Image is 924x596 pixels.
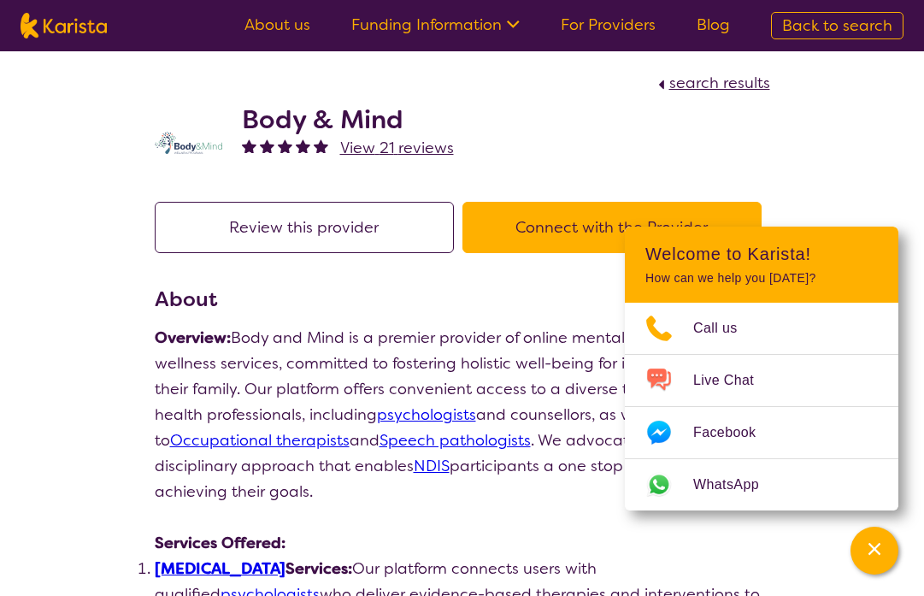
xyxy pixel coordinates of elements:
[242,104,454,135] h2: Body & Mind
[380,430,531,451] a: Speech pathologists
[693,316,758,341] span: Call us
[155,132,223,154] img: qmpolprhjdhzpcuekzqg.svg
[625,227,898,510] div: Channel Menu
[693,368,774,393] span: Live Chat
[625,459,898,510] a: Web link opens in a new tab.
[697,15,730,35] a: Blog
[155,325,770,505] p: Body and Mind is a premier provider of online mental health and wellness services, committed to f...
[462,217,770,238] a: Connect with the Provider
[377,404,476,425] a: psychologists
[170,430,350,451] a: Occupational therapists
[155,558,352,579] strong: Services:
[351,15,520,35] a: Funding Information
[340,135,454,161] a: View 21 reviews
[155,217,462,238] a: Review this provider
[782,15,892,36] span: Back to search
[340,138,454,158] span: View 21 reviews
[244,15,310,35] a: About us
[21,13,107,38] img: Karista logo
[314,139,328,153] img: fullstar
[155,328,231,348] strong: Overview:
[693,420,776,446] span: Facebook
[260,139,274,153] img: fullstar
[669,73,770,93] span: search results
[645,271,878,286] p: How can we help you [DATE]?
[155,202,454,253] button: Review this provider
[625,303,898,510] ul: Choose channel
[155,533,285,553] strong: Services Offered:
[414,456,450,476] a: NDIS
[561,15,656,35] a: For Providers
[296,139,310,153] img: fullstar
[771,12,903,39] a: Back to search
[693,472,780,498] span: WhatsApp
[654,73,770,93] a: search results
[645,244,878,264] h2: Welcome to Karista!
[242,139,256,153] img: fullstar
[155,284,770,315] h3: About
[850,527,898,575] button: Channel Menu
[278,139,292,153] img: fullstar
[462,202,762,253] button: Connect with the Provider
[155,558,285,579] a: [MEDICAL_DATA]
